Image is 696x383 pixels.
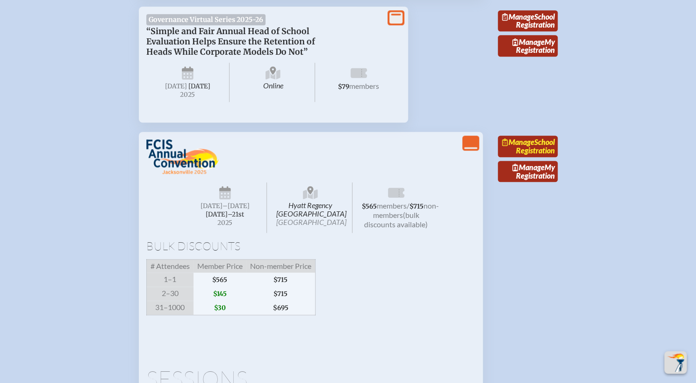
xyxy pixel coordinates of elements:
[246,301,316,315] span: $695
[666,353,685,372] img: To the top
[146,139,219,174] img: FCIS Convention 2025
[362,202,377,210] span: $565
[154,91,222,98] span: 2025
[188,82,210,90] span: [DATE]
[194,273,246,287] span: $565
[377,201,407,210] span: members
[246,259,316,273] span: Non-member Price
[407,201,409,210] span: /
[276,217,346,226] span: [GEOGRAPHIC_DATA]
[194,287,246,301] span: $145
[512,37,545,46] span: Manage
[498,136,558,157] a: ManageSchool Registration
[512,163,545,172] span: Manage
[146,26,315,57] span: “Simple and Fair Annual Head of School Evaluation Helps Ensure the Retention of Heads While Corpo...
[165,82,187,90] span: [DATE]
[231,63,315,102] span: Online
[201,202,222,210] span: [DATE]
[146,301,194,315] span: 31–1000
[206,210,244,218] span: [DATE]–⁠21st
[373,201,439,219] span: non-members
[269,182,352,233] span: Hyatt Regency [GEOGRAPHIC_DATA]
[146,14,266,25] span: Governance Virtual Series 2025-26
[194,259,246,273] span: Member Price
[146,273,194,287] span: 1–1
[502,12,534,21] span: Manage
[246,287,316,301] span: $715
[349,81,379,90] span: members
[498,10,558,32] a: ManageSchool Registration
[194,301,246,315] span: $30
[146,259,194,273] span: # Attendees
[246,273,316,287] span: $715
[364,210,428,229] span: (bulk discounts available)
[498,161,558,182] a: ManageMy Registration
[409,202,423,210] span: $715
[338,83,349,91] span: $79
[146,240,475,252] h1: Bulk Discounts
[664,351,687,374] button: Scroll Top
[222,202,250,210] span: –[DATE]
[191,219,259,226] span: 2025
[502,137,534,146] span: Manage
[146,287,194,301] span: 2–30
[498,35,558,57] a: ManageMy Registration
